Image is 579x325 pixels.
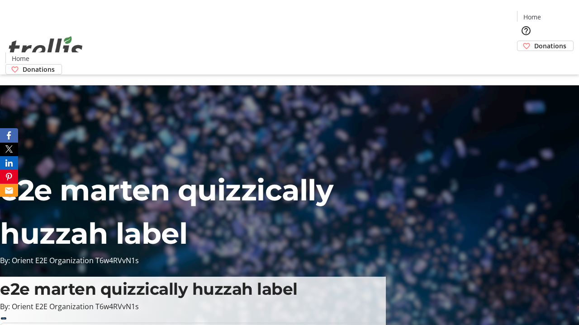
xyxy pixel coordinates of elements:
[5,64,62,74] a: Donations
[6,54,35,63] a: Home
[534,41,566,51] span: Donations
[517,51,535,69] button: Cart
[5,26,86,71] img: Orient E2E Organization T6w4RVvN1s's Logo
[517,22,535,40] button: Help
[12,54,29,63] span: Home
[23,65,55,74] span: Donations
[517,41,574,51] a: Donations
[523,12,541,22] span: Home
[517,12,546,22] a: Home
